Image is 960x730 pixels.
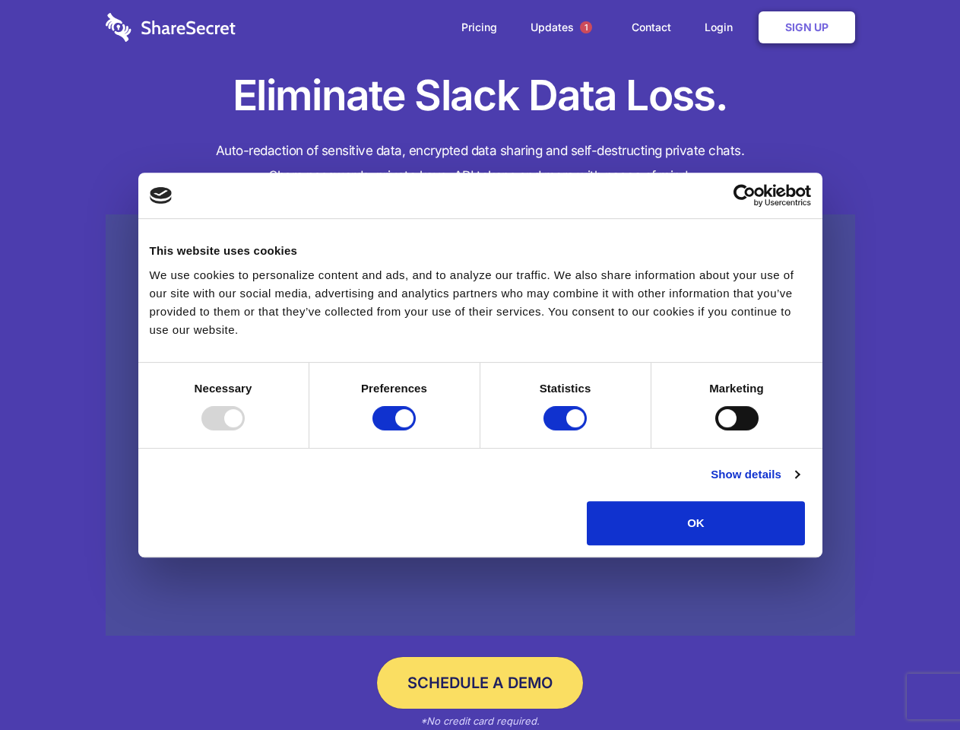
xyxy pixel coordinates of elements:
h4: Auto-redaction of sensitive data, encrypted data sharing and self-destructing private chats. Shar... [106,138,855,189]
em: *No credit card required. [420,715,540,727]
a: Usercentrics Cookiebot - opens in a new window [678,184,811,207]
a: Login [689,4,756,51]
h1: Eliminate Slack Data Loss. [106,68,855,123]
div: We use cookies to personalize content and ads, and to analyze our traffic. We also share informat... [150,266,811,339]
strong: Preferences [361,382,427,395]
strong: Marketing [709,382,764,395]
a: Pricing [446,4,512,51]
button: OK [587,501,805,545]
a: Wistia video thumbnail [106,214,855,636]
img: logo-wordmark-white-trans-d4663122ce5f474addd5e946df7df03e33cb6a1c49d2221995e7729f52c070b2.svg [106,13,236,42]
span: 1 [580,21,592,33]
strong: Necessary [195,382,252,395]
div: This website uses cookies [150,242,811,260]
img: logo [150,187,173,204]
a: Schedule a Demo [377,657,583,709]
strong: Statistics [540,382,591,395]
a: Contact [616,4,686,51]
a: Sign Up [759,11,855,43]
a: Show details [711,465,799,484]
